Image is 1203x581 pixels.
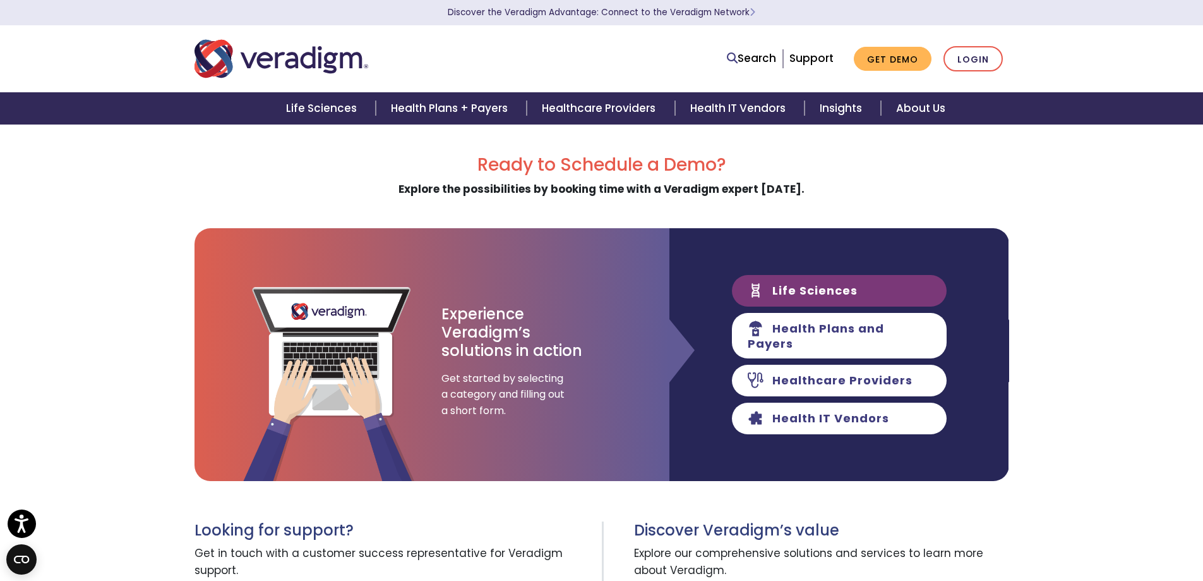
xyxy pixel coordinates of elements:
h2: Ready to Schedule a Demo? [195,154,1009,176]
a: Life Sciences [271,92,376,125]
span: Get started by selecting a category and filling out a short form. [441,370,568,419]
h3: Looking for support? [195,522,592,540]
img: Veradigm logo [195,38,368,80]
a: Discover the Veradigm Advantage: Connect to the Veradigm NetworkLearn More [448,6,755,18]
button: Open CMP widget [6,544,37,575]
a: Support [789,51,834,66]
h3: Discover Veradigm’s value [634,522,1009,540]
a: Healthcare Providers [527,92,674,125]
a: Get Demo [854,47,931,71]
h3: Experience Veradigm’s solutions in action [441,305,584,360]
strong: Explore the possibilities by booking time with a Veradigm expert [DATE]. [398,181,805,197]
a: About Us [881,92,961,125]
span: Learn More [750,6,755,18]
a: Health IT Vendors [675,92,805,125]
a: Health Plans + Payers [376,92,527,125]
a: Insights [805,92,881,125]
a: Login [943,46,1003,72]
a: Search [727,50,776,67]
